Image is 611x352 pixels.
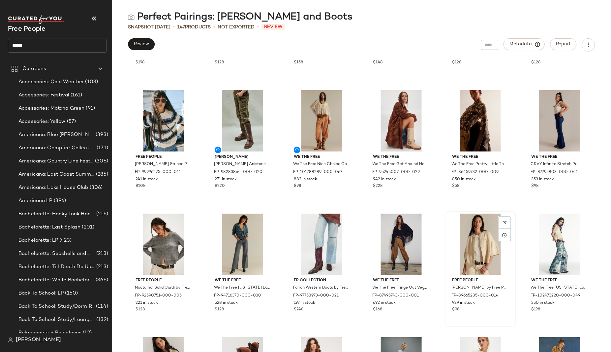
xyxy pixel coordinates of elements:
[215,300,238,306] span: 528 in stock
[18,276,94,284] span: Bachelorette: White Bachelorette Outfits
[373,307,382,313] span: $168
[18,131,94,139] span: Americana: Blue [PERSON_NAME] Baby
[531,285,587,291] span: We The Free [US_STATE] Low-Rise Illusions Jeans at Free People in Light Wash, Size: 29
[532,177,554,183] span: 353 in stock
[88,184,103,192] span: (306)
[294,307,303,313] span: $248
[373,161,429,167] span: We The Free Get Around Houndstooth Shirt at Free People in Brown, Size: S
[18,91,69,99] span: Accessories: Festival
[18,184,88,192] span: Americana: Lake House Club
[373,169,420,175] span: FP-95245007-000-029
[452,307,460,313] span: $98
[128,38,155,50] button: Review
[294,183,301,189] span: $98
[503,221,507,225] img: svg%3e
[532,60,541,66] span: $128
[84,78,98,86] span: (103)
[136,278,192,284] span: Free People
[18,224,81,231] span: Bachelorette: Last Splash
[95,250,108,258] span: (213)
[452,161,508,167] span: We The Free Pretty Little Thermal at Free People in Black, Size: XL
[526,90,593,152] img: 87795803_041_c
[18,303,95,310] span: Back To School: Study/Dorm Room Essentials
[95,144,108,152] span: (171)
[373,183,383,189] span: $228
[257,23,259,31] span: •
[95,303,108,310] span: (114)
[128,24,170,31] span: Snapshot [DATE]
[373,60,383,66] span: $148
[532,183,539,189] span: $98
[294,278,350,284] span: FP Collection
[215,278,271,284] span: We The Free
[532,154,588,160] span: We The Free
[368,214,435,275] img: 87495743_001_f
[81,224,95,231] span: (201)
[18,144,95,152] span: Americana: Campfire Collective
[18,250,95,258] span: Bachelorette: Seashells and Wedding Bells
[18,171,95,178] span: Americana: East Coast Summer
[177,24,211,31] div: Products
[18,237,58,244] span: Bachelorette: LP
[64,290,78,297] span: (150)
[261,24,285,30] span: Review
[214,161,270,167] span: [PERSON_NAME] Anistone Knee High Boots at Free People in Brown, Size: US 7
[8,337,13,343] img: svg%3e
[532,307,540,313] span: $198
[95,210,108,218] span: (216)
[18,210,95,218] span: Bachelorette: Honky Tonk Honey
[18,78,84,86] span: Accessories: Cold Weather
[368,90,435,152] img: 95245007_029_a
[135,285,191,291] span: Nocturnal Solid Cardi by Free People in Grey, Size: M
[95,171,108,178] span: (285)
[135,169,181,175] span: FP-99996225-000-011
[8,26,46,33] span: Current Company Name
[509,41,539,47] span: Metadata
[95,316,108,324] span: (132)
[215,154,271,160] span: [PERSON_NAME]
[293,161,349,167] span: We The Free Nice Choice Cord Jeans at Free People in Pink, Size: M
[18,329,81,337] span: Balabonnets + Balaclavas
[95,263,108,271] span: (213)
[452,169,499,175] span: FP-86459732-000-009
[18,105,85,112] span: Accessories: Matcha Green
[136,60,144,66] span: $198
[293,285,349,291] span: Farrah Western Boots by Free People in Brown, Size: US 7.5
[373,177,396,183] span: 942 in stock
[532,300,555,306] span: 350 in stock
[22,65,46,73] span: Curations
[373,293,419,299] span: FP-87495743-000-001
[85,105,95,112] span: (91)
[209,214,276,275] img: 94716370_030_a
[173,23,175,31] span: •
[452,300,475,306] span: 929 in stock
[218,24,255,31] span: Not Exported
[373,278,429,284] span: We The Free
[135,293,182,299] span: FP-92590751-000-005
[504,38,545,50] button: Metadata
[94,158,108,165] span: (306)
[136,154,192,160] span: Free People
[18,158,94,165] span: Americana: Country Line Festival
[215,183,225,189] span: $220
[134,42,149,47] span: Review
[136,183,145,189] span: $108
[52,197,66,205] span: (396)
[294,300,315,306] span: 197 in stock
[130,214,197,275] img: 92590751_005_a
[215,60,224,66] span: $128
[531,161,587,167] span: CRVY Infinite Stretch Pull-On Flare Jeans by We The Free at Free People in Dark Wash, Size: 2XL
[18,316,95,324] span: Back To School: Study/Lounge Essentials
[294,60,303,66] span: $158
[136,307,145,313] span: $128
[18,263,95,271] span: Bachelorette: Till Death Do Us Party
[447,214,514,275] img: 89665285_014_a
[214,169,262,175] span: FP-98283864-000-020
[214,285,270,291] span: We The Free [US_STATE] Low-Rise Boyfriend Jeans at Free People in Grey, Size: 24
[136,177,158,183] span: 241 in stock
[18,290,64,297] span: Back To School: LP
[128,11,352,24] div: Perfect Pairings: [PERSON_NAME] and Boots
[128,14,135,20] img: svg%3e
[452,154,508,160] span: We The Free
[81,329,92,337] span: (12)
